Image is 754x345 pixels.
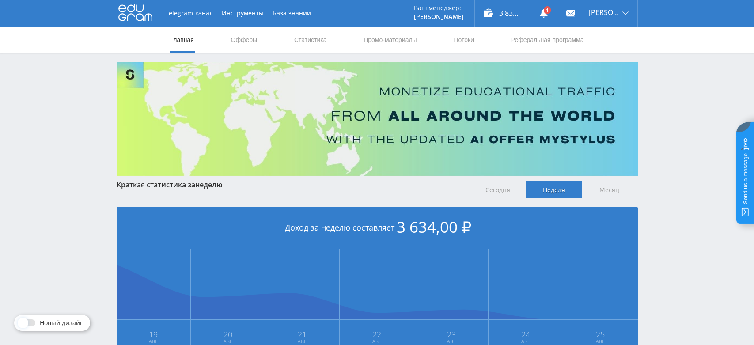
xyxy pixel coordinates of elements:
[414,4,464,11] p: Ваш менеджер:
[453,27,475,53] a: Потоки
[564,338,637,345] span: Авг
[589,9,620,16] span: [PERSON_NAME]
[415,331,488,338] span: 23
[415,338,488,345] span: Авг
[526,181,582,198] span: Неделя
[117,181,461,189] div: Краткая статистика за
[266,331,339,338] span: 21
[414,13,464,20] p: [PERSON_NAME]
[117,338,190,345] span: Авг
[117,207,638,249] div: Доход за неделю составляет
[470,181,526,198] span: Сегодня
[489,338,562,345] span: Авг
[117,62,638,176] img: Banner
[191,331,265,338] span: 20
[489,331,562,338] span: 24
[363,27,417,53] a: Промо-материалы
[40,319,84,326] span: Новый дизайн
[266,338,339,345] span: Авг
[293,27,328,53] a: Статистика
[230,27,258,53] a: Офферы
[170,27,195,53] a: Главная
[195,180,223,190] span: неделю
[397,216,471,237] span: 3 634,00 ₽
[117,331,190,338] span: 19
[340,338,413,345] span: Авг
[582,181,638,198] span: Месяц
[191,338,265,345] span: Авг
[340,331,413,338] span: 22
[564,331,637,338] span: 25
[510,27,585,53] a: Реферальная программа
